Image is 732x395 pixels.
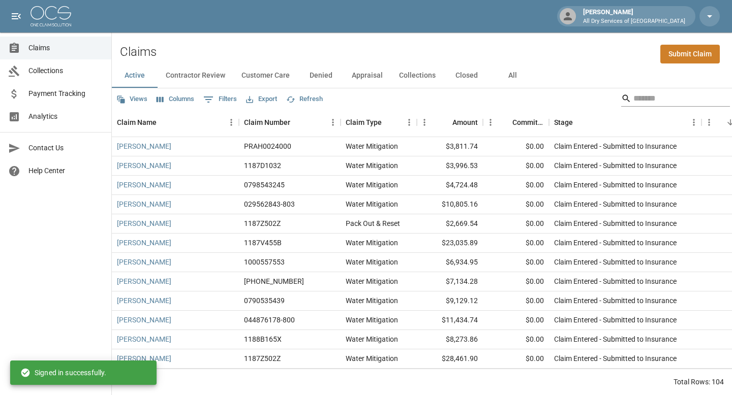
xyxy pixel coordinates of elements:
[244,334,282,344] div: 1188B165X
[244,218,281,228] div: 1187Z502Z
[554,295,677,306] div: Claim Entered - Submitted to Insurance
[554,180,677,190] div: Claim Entered - Submitted to Insurance
[117,199,171,209] a: [PERSON_NAME]
[117,180,171,190] a: [PERSON_NAME]
[346,141,398,151] div: Water Mitigation
[154,91,197,107] button: Select columns
[417,195,483,214] div: $10,805.16
[391,63,444,88] button: Collections
[30,6,71,26] img: ocs-logo-white-transparent.png
[117,353,171,364] a: [PERSON_NAME]
[28,88,103,99] span: Payment Tracking
[244,276,304,286] div: 01-009-130023
[483,195,549,214] div: $0.00
[417,115,432,130] button: Menu
[579,7,689,25] div: [PERSON_NAME]
[346,108,382,137] div: Claim Type
[483,311,549,330] div: $0.00
[554,160,677,171] div: Claim Entered - Submitted to Insurance
[284,91,325,107] button: Refresh
[483,330,549,349] div: $0.00
[158,63,233,88] button: Contractor Review
[244,315,295,325] div: 044876178-800
[117,160,171,171] a: [PERSON_NAME]
[239,108,341,137] div: Claim Number
[512,108,544,137] div: Committed Amount
[554,108,573,137] div: Stage
[298,63,344,88] button: Denied
[344,63,391,88] button: Appraisal
[417,291,483,311] div: $9,129.12
[117,334,171,344] a: [PERSON_NAME]
[498,115,512,129] button: Sort
[554,276,677,286] div: Claim Entered - Submitted to Insurance
[417,311,483,330] div: $11,434.74
[417,137,483,156] div: $3,811.74
[28,43,103,53] span: Claims
[346,160,398,171] div: Water Mitigation
[244,108,290,137] div: Claim Number
[346,180,398,190] div: Water Mitigation
[117,238,171,248] a: [PERSON_NAME]
[483,156,549,176] div: $0.00
[28,111,103,122] span: Analytics
[341,108,417,137] div: Claim Type
[483,272,549,291] div: $0.00
[549,108,701,137] div: Stage
[244,295,285,306] div: 0790535439
[112,63,158,88] button: Active
[417,234,483,253] div: $23,035.89
[554,141,677,151] div: Claim Entered - Submitted to Insurance
[346,334,398,344] div: Water Mitigation
[701,115,717,130] button: Menu
[244,180,285,190] div: 0798543245
[114,91,150,107] button: Views
[417,176,483,195] div: $4,724.48
[28,166,103,176] span: Help Center
[660,45,720,63] a: Submit Claim
[28,65,103,76] span: Collections
[346,257,398,267] div: Water Mitigation
[554,353,677,364] div: Claim Entered - Submitted to Insurance
[117,218,171,228] a: [PERSON_NAME]
[201,91,239,108] button: Show filters
[554,257,677,267] div: Claim Entered - Submitted to Insurance
[444,63,490,88] button: Closed
[20,364,106,382] div: Signed in successfully.
[583,17,685,26] p: All Dry Services of [GEOGRAPHIC_DATA]
[417,349,483,369] div: $28,461.90
[117,257,171,267] a: [PERSON_NAME]
[452,108,478,137] div: Amount
[157,115,171,129] button: Sort
[483,253,549,272] div: $0.00
[686,115,701,130] button: Menu
[554,334,677,344] div: Claim Entered - Submitted to Insurance
[573,115,587,129] button: Sort
[117,276,171,286] a: [PERSON_NAME]
[674,377,724,387] div: Total Rows: 104
[438,115,452,129] button: Sort
[244,238,282,248] div: 1187V455B
[290,115,304,129] button: Sort
[244,199,295,209] div: 029562843-803
[224,115,239,130] button: Menu
[483,115,498,130] button: Menu
[417,156,483,176] div: $3,996.53
[244,141,291,151] div: PRAH0024000
[417,214,483,234] div: $2,669.54
[244,257,285,267] div: 1000557553
[483,176,549,195] div: $0.00
[346,218,400,228] div: Pack Out & Reset
[346,353,398,364] div: Water Mitigation
[382,115,396,129] button: Sort
[483,108,549,137] div: Committed Amount
[346,315,398,325] div: Water Mitigation
[117,295,171,306] a: [PERSON_NAME]
[112,108,239,137] div: Claim Name
[346,238,398,248] div: Water Mitigation
[346,276,398,286] div: Water Mitigation
[417,272,483,291] div: $7,134.28
[346,295,398,306] div: Water Mitigation
[402,115,417,130] button: Menu
[417,253,483,272] div: $6,934.95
